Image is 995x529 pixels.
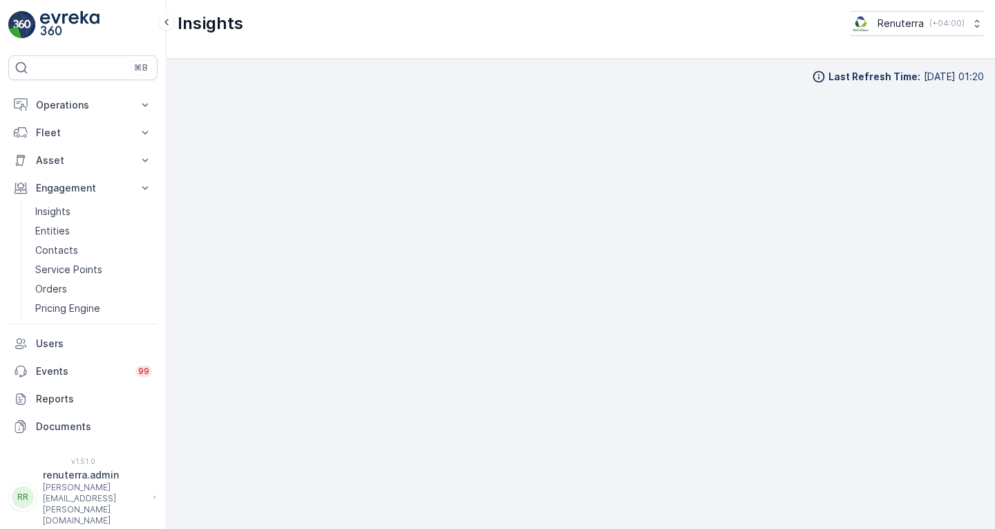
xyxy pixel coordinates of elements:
[40,11,99,39] img: logo_light-DOdMpM7g.png
[851,11,984,36] button: Renuterra(+04:00)
[36,420,152,434] p: Documents
[8,457,158,465] span: v 1.51.0
[30,221,158,241] a: Entities
[35,263,102,277] p: Service Points
[929,18,965,29] p: ( +04:00 )
[178,12,243,35] p: Insights
[8,119,158,147] button: Fleet
[878,17,924,30] p: Renuterra
[30,279,158,299] a: Orders
[36,337,152,351] p: Users
[828,70,920,84] p: Last Refresh Time :
[36,154,130,167] p: Asset
[8,174,158,202] button: Engagement
[8,147,158,174] button: Asset
[35,282,67,296] p: Orders
[12,486,34,508] div: RR
[36,392,152,406] p: Reports
[8,468,158,526] button: RRrenuterra.admin[PERSON_NAME][EMAIL_ADDRESS][PERSON_NAME][DOMAIN_NAME]
[43,482,146,526] p: [PERSON_NAME][EMAIL_ADDRESS][PERSON_NAME][DOMAIN_NAME]
[43,468,146,482] p: renuterra.admin
[8,358,158,385] a: Events99
[8,91,158,119] button: Operations
[8,385,158,413] a: Reports
[36,364,127,378] p: Events
[35,205,70,219] p: Insights
[8,11,36,39] img: logo
[35,224,70,238] p: Entities
[35,243,78,257] p: Contacts
[134,62,148,73] p: ⌘B
[30,241,158,260] a: Contacts
[138,366,149,377] p: 99
[30,202,158,221] a: Insights
[36,98,130,112] p: Operations
[36,126,130,140] p: Fleet
[851,16,872,31] img: Screenshot_2024-07-26_at_13.33.01.png
[35,301,100,315] p: Pricing Engine
[8,413,158,440] a: Documents
[924,70,984,84] p: [DATE] 01:20
[8,330,158,358] a: Users
[30,299,158,318] a: Pricing Engine
[36,181,130,195] p: Engagement
[30,260,158,279] a: Service Points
